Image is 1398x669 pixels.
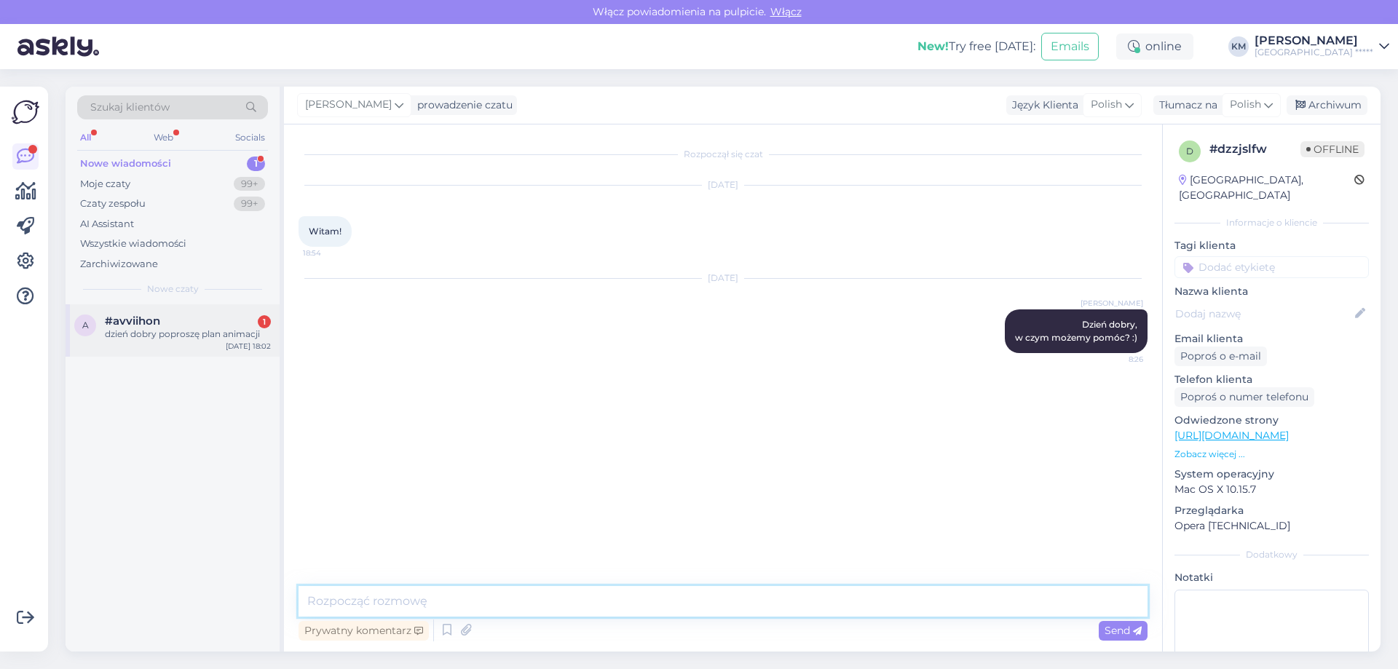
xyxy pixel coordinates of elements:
span: 8:26 [1089,354,1143,365]
span: [PERSON_NAME] [305,97,392,113]
div: 1 [247,157,265,171]
span: Szukaj klientów [90,100,170,115]
p: Przeglądarka [1174,503,1369,518]
div: Wszystkie wiadomości [80,237,186,251]
div: [DATE] [299,272,1148,285]
div: dzień dobry poproszę plan animacji [105,328,271,341]
p: Telefon klienta [1174,372,1369,387]
p: Tagi klienta [1174,238,1369,253]
p: Odwiedzone strony [1174,413,1369,428]
p: Email klienta [1174,331,1369,347]
span: #avviihon [105,314,160,328]
span: Witam! [309,226,341,237]
div: [GEOGRAPHIC_DATA], [GEOGRAPHIC_DATA] [1179,173,1354,203]
input: Dodać etykietę [1174,256,1369,278]
b: New! [917,39,949,53]
div: prowadzenie czatu [411,98,513,113]
div: Poproś o e-mail [1174,347,1267,366]
div: [DATE] 18:02 [226,341,271,352]
p: Opera [TECHNICAL_ID] [1174,518,1369,534]
div: 99+ [234,197,265,211]
div: Poproś o numer telefonu [1174,387,1314,407]
div: Tłumacz na [1153,98,1217,113]
p: Zobacz więcej ... [1174,448,1369,461]
div: Try free [DATE]: [917,38,1035,55]
span: a [82,320,89,330]
div: Archiwum [1287,95,1367,115]
img: Askly Logo [12,98,39,126]
div: 99+ [234,177,265,191]
div: Moje czaty [80,177,130,191]
div: Nowe wiadomości [80,157,171,171]
div: All [77,128,94,147]
input: Dodaj nazwę [1175,306,1352,322]
div: Czaty zespołu [80,197,146,211]
div: Web [151,128,176,147]
p: Nazwa klienta [1174,284,1369,299]
div: Prywatny komentarz [299,621,429,641]
span: Włącz [766,5,806,18]
button: Emails [1041,33,1099,60]
div: Dodatkowy [1174,548,1369,561]
div: [DATE] [299,178,1148,191]
div: Informacje o kliencie [1174,216,1369,229]
p: System operacyjny [1174,467,1369,482]
div: Rozpoczął się czat [299,148,1148,161]
div: 1 [258,315,271,328]
span: 18:54 [303,248,358,258]
div: online [1116,33,1193,60]
span: Polish [1091,97,1122,113]
div: Język Klienta [1006,98,1078,113]
div: AI Assistant [80,217,134,231]
div: Socials [232,128,268,147]
span: [PERSON_NAME] [1081,298,1143,309]
a: [URL][DOMAIN_NAME] [1174,429,1289,442]
div: Zarchiwizowane [80,257,158,272]
span: Nowe czaty [147,282,199,296]
div: KM [1228,36,1249,57]
a: [PERSON_NAME][GEOGRAPHIC_DATA] ***** [1255,35,1389,58]
p: Mac OS X 10.15.7 [1174,482,1369,497]
span: Polish [1230,97,1261,113]
p: Notatki [1174,570,1369,585]
span: Offline [1300,141,1365,157]
span: Send [1105,624,1142,637]
span: d [1186,146,1193,157]
div: [PERSON_NAME] [1255,35,1373,47]
div: # dzzjslfw [1209,140,1300,158]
